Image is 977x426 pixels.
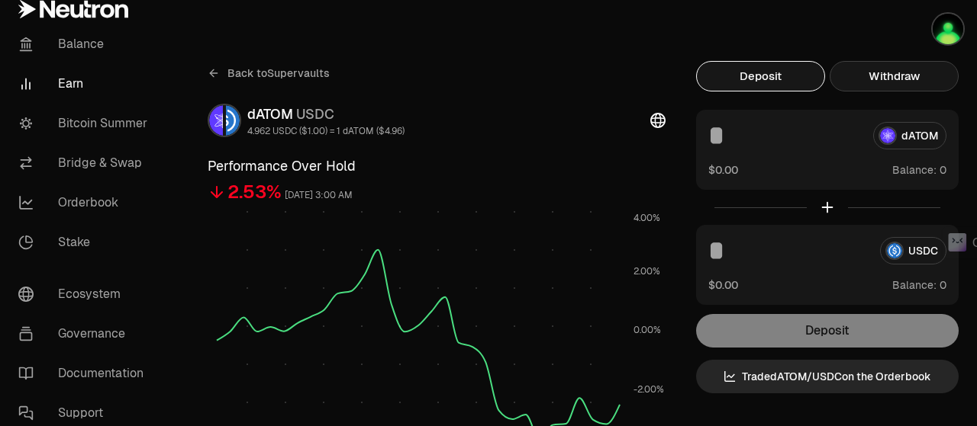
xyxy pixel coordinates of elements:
div: 2.53% [227,180,282,204]
a: Bitcoin Summer [6,104,165,143]
a: Balance [6,24,165,64]
tspan: -2.00% [634,383,664,396]
a: TradedATOM/USDCon the Orderbook [696,360,959,393]
h3: Performance Over Hold [208,155,666,177]
img: dATOM Logo [209,105,223,136]
tspan: 0.00% [634,324,661,336]
span: USDC [296,105,334,123]
span: Back to Supervaults [227,66,330,81]
a: Governance [6,314,165,354]
a: Earn [6,64,165,104]
img: USDC Logo [226,105,240,136]
a: Ecosystem [6,274,165,314]
button: Withdraw [830,61,959,91]
button: $0.00 [708,277,738,293]
a: Back toSupervaults [208,61,330,85]
tspan: 4.00% [634,212,660,224]
span: Balance: [892,162,937,178]
div: [DATE] 3:00 AM [285,187,353,204]
a: Orderbook [6,183,165,223]
div: dATOM [247,104,405,125]
tspan: 2.00% [634,265,660,277]
button: Deposit [696,61,825,91]
span: Balance: [892,277,937,293]
button: $0.00 [708,162,738,178]
a: Stake [6,223,165,262]
div: 4.962 USDC ($1.00) = 1 dATOM ($4.96) [247,125,405,137]
img: Kycka wallet [933,14,963,44]
a: Bridge & Swap [6,143,165,183]
a: Documentation [6,354,165,393]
